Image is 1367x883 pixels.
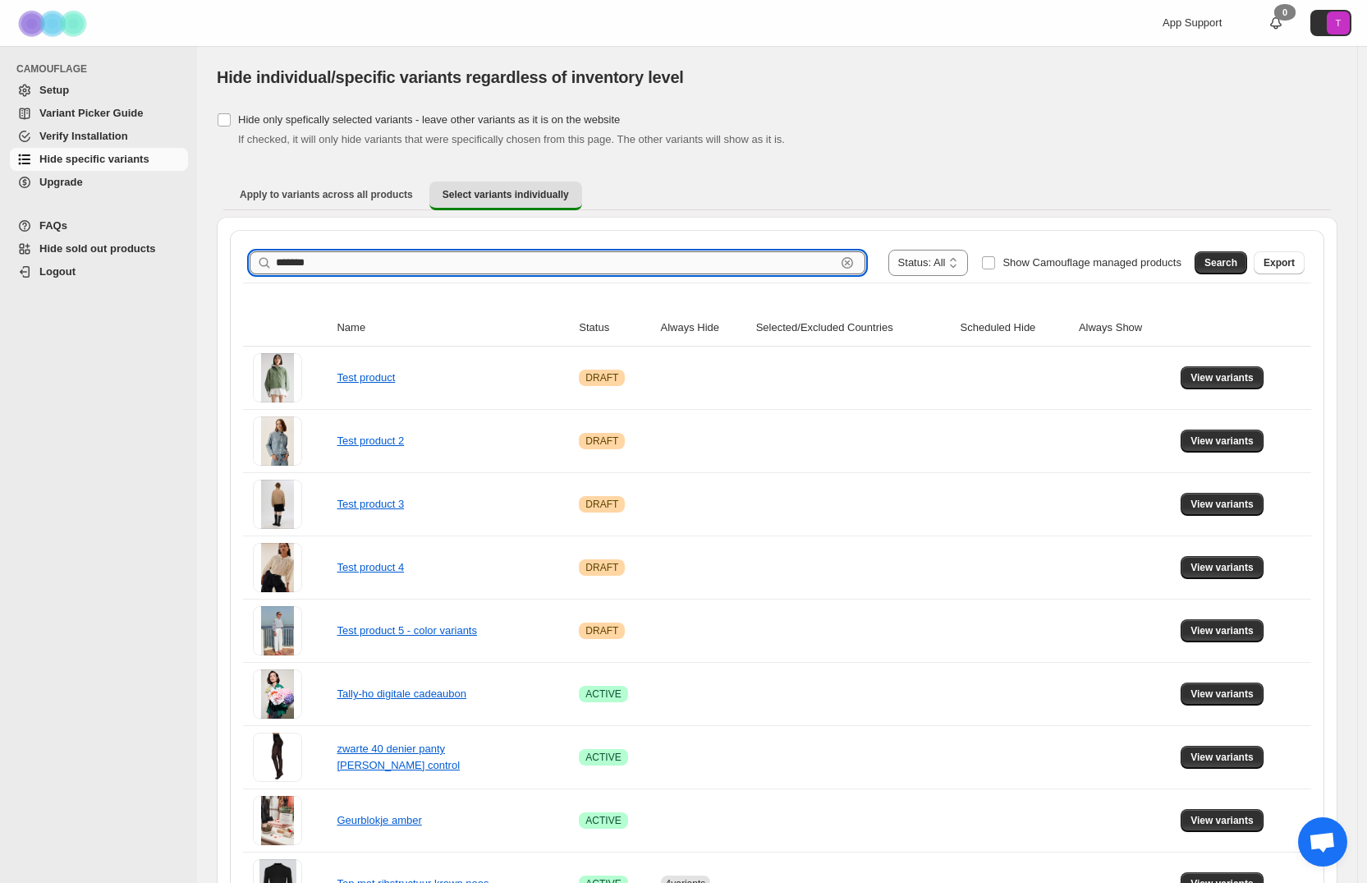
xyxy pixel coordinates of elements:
a: Setup [10,79,188,102]
span: Verify Installation [39,130,128,142]
button: View variants [1181,556,1264,579]
a: Geurblokje amber [337,814,421,826]
span: Apply to variants across all products [240,188,413,201]
a: Hide sold out products [10,237,188,260]
span: ACTIVE [585,814,621,827]
button: View variants [1181,683,1264,706]
th: Selected/Excluded Countries [751,310,956,347]
button: View variants [1181,619,1264,642]
button: View variants [1181,430,1264,453]
th: Status [574,310,655,347]
span: View variants [1190,688,1254,701]
th: Always Hide [656,310,751,347]
a: Test product 2 [337,435,404,447]
span: Hide individual/specific variants regardless of inventory level [217,68,684,86]
button: Apply to variants across all products [227,182,426,208]
a: Hide specific variants [10,148,188,171]
span: View variants [1190,624,1254,637]
span: Hide only spefically selected variants - leave other variants as it is on the website [238,113,620,126]
span: DRAFT [585,371,618,384]
text: T [1336,18,1342,28]
span: Hide specific variants [39,153,149,165]
span: ACTIVE [585,751,621,764]
th: Always Show [1074,310,1176,347]
span: View variants [1190,561,1254,574]
span: Variant Picker Guide [39,107,143,119]
span: DRAFT [585,624,618,637]
span: View variants [1190,751,1254,764]
button: Select variants individually [429,182,582,210]
span: View variants [1190,814,1254,827]
button: View variants [1181,746,1264,769]
span: Export [1264,256,1295,269]
span: DRAFT [585,435,618,448]
span: DRAFT [585,498,618,511]
a: Tally-ho digitale cadeaubon [337,688,466,700]
span: Upgrade [39,176,83,188]
span: App Support [1163,16,1222,29]
button: View variants [1181,493,1264,516]
span: DRAFT [585,561,618,574]
span: CAMOUFLAGE [16,62,189,76]
th: Scheduled Hide [956,310,1074,347]
a: Open de chat [1298,817,1347,867]
a: FAQs [10,214,188,237]
span: ACTIVE [585,688,621,701]
img: Camouflage [13,1,95,46]
span: Show Camouflage managed products [1002,256,1181,269]
a: Logout [10,260,188,283]
a: Test product [337,371,395,384]
a: Test product 4 [337,561,404,573]
span: FAQs [39,219,67,232]
span: Select variants individually [443,188,569,201]
span: Hide sold out products [39,242,156,255]
button: Search [1195,251,1247,274]
a: Test product 3 [337,498,404,510]
span: Search [1204,256,1237,269]
span: Setup [39,84,69,96]
a: Upgrade [10,171,188,194]
a: 0 [1268,15,1284,31]
button: Avatar with initials T [1310,10,1351,36]
button: View variants [1181,809,1264,832]
button: View variants [1181,366,1264,389]
button: Export [1254,251,1305,274]
span: Logout [39,265,76,278]
th: Name [332,310,574,347]
span: View variants [1190,435,1254,448]
span: Avatar with initials T [1327,11,1350,34]
button: Clear [839,255,856,271]
span: View variants [1190,498,1254,511]
a: Variant Picker Guide [10,102,188,125]
a: Test product 5 - color variants [337,624,477,637]
a: zwarte 40 denier panty [PERSON_NAME] control [337,743,460,771]
a: Verify Installation [10,125,188,148]
div: 0 [1274,4,1296,21]
span: View variants [1190,371,1254,384]
span: If checked, it will only hide variants that were specifically chosen from this page. The other va... [238,133,785,145]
